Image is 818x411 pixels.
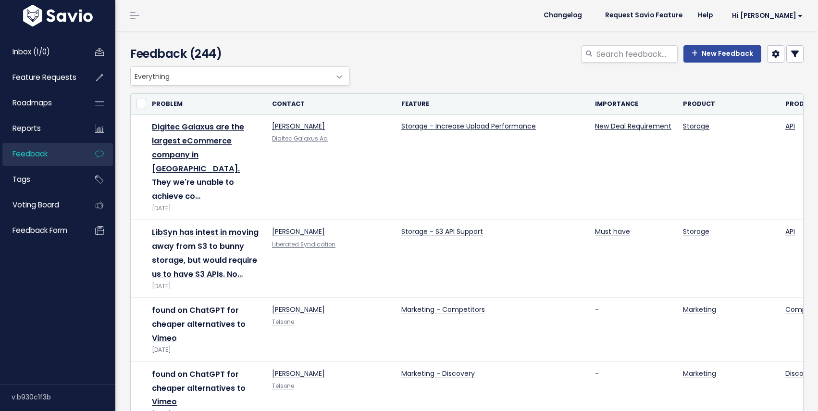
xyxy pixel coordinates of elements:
[401,121,536,131] a: Storage - Increase Upload Performance
[272,382,294,390] a: Telsone
[272,318,294,326] a: Telsone
[152,227,259,279] a: LibSyn has intest in moving away from S3 to bunny storage, but would require us to have S3 APIs. No…
[152,282,260,292] div: [DATE]
[396,94,589,115] th: Feature
[589,298,677,362] td: -
[2,168,80,191] a: Tags
[152,345,260,355] div: [DATE]
[690,8,720,23] a: Help
[732,12,803,19] span: Hi [PERSON_NAME]
[401,227,483,236] a: Storage - S3 API Support
[683,227,709,236] a: Storage
[785,227,795,236] a: API
[2,117,80,140] a: Reports
[544,12,582,19] span: Changelog
[589,94,677,115] th: Importance
[12,174,30,184] span: Tags
[272,241,335,248] a: Liberated Syndication
[266,94,396,115] th: Contact
[131,67,330,85] span: Everything
[597,8,690,23] a: Request Savio Feature
[677,94,780,115] th: Product
[720,8,810,23] a: Hi [PERSON_NAME]
[12,72,76,82] span: Feature Requests
[785,121,795,131] a: API
[401,305,485,314] a: Marketing - Competitors
[272,227,325,236] a: [PERSON_NAME]
[12,123,41,133] span: Reports
[683,369,716,378] a: Marketing
[683,45,761,63] a: New Feedback
[152,204,260,214] div: [DATE]
[2,66,80,89] a: Feature Requests
[2,41,80,63] a: Inbox (1/0)
[272,135,328,142] a: Digitec Galaxus Ag
[683,305,716,314] a: Marketing
[12,225,67,235] span: Feedback form
[2,92,80,114] a: Roadmaps
[595,227,630,236] a: Must have
[12,47,50,57] span: Inbox (1/0)
[272,369,325,378] a: [PERSON_NAME]
[595,121,671,131] a: New Deal Requirement
[152,121,244,202] a: Digitec Galaxus are the largest eCommerce company in [GEOGRAPHIC_DATA]. They we're unable to achi...
[2,194,80,216] a: Voting Board
[130,45,345,63] h4: Feedback (244)
[272,121,325,131] a: [PERSON_NAME]
[2,143,80,165] a: Feedback
[595,45,678,63] input: Search feedback...
[401,369,475,378] a: Marketing - Discovery
[152,305,246,344] a: found on ChatGPT for cheaper alternatives to Vimeo
[272,305,325,314] a: [PERSON_NAME]
[12,149,48,159] span: Feedback
[12,385,115,410] div: v.b930c1f3b
[12,98,52,108] span: Roadmaps
[146,94,266,115] th: Problem
[152,369,246,408] a: found on ChatGPT for cheaper alternatives to Vimeo
[683,121,709,131] a: Storage
[130,66,350,86] span: Everything
[12,200,59,210] span: Voting Board
[2,219,80,242] a: Feedback form
[21,5,95,26] img: logo-white.9d6f32f41409.svg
